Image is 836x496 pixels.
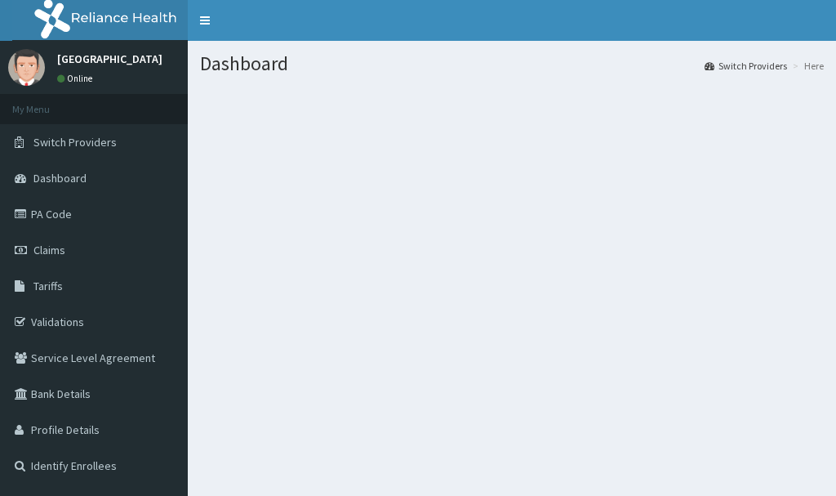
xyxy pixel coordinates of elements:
[33,171,87,185] span: Dashboard
[33,135,117,150] span: Switch Providers
[33,243,65,257] span: Claims
[200,53,824,74] h1: Dashboard
[705,59,787,73] a: Switch Providers
[57,73,96,84] a: Online
[8,49,45,86] img: User Image
[33,279,63,293] span: Tariffs
[57,53,162,65] p: [GEOGRAPHIC_DATA]
[789,59,824,73] li: Here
